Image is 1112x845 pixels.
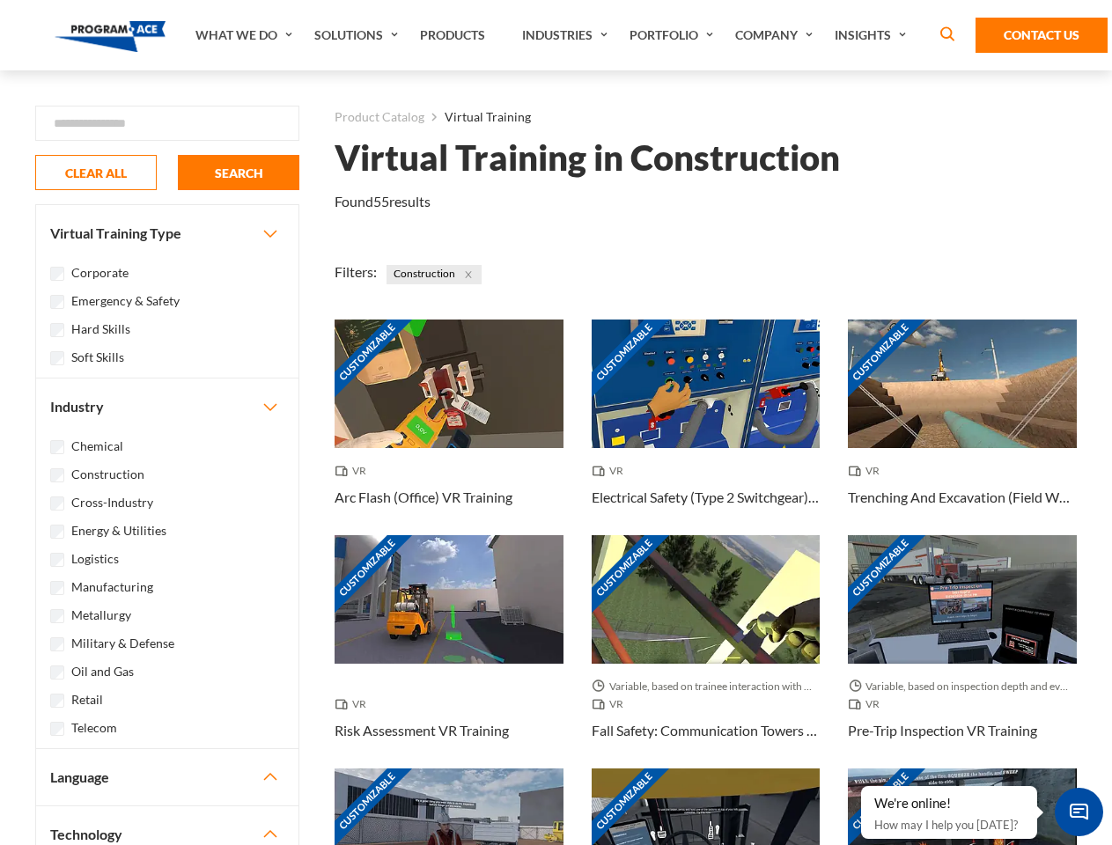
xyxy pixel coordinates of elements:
[36,749,298,805] button: Language
[424,106,531,129] li: Virtual Training
[71,263,129,283] label: Corporate
[50,351,64,365] input: Soft Skills
[71,662,134,681] label: Oil and Gas
[335,535,563,768] a: Customizable Thumbnail - Risk Assessment VR Training VR Risk Assessment VR Training
[848,678,1077,695] span: Variable, based on inspection depth and event interaction.
[848,487,1077,508] h3: Trenching And Excavation (Field Work) VR Training
[50,295,64,309] input: Emergency & Safety
[592,487,821,508] h3: Electrical Safety (Type 2 Switchgear) VR Training
[1055,788,1103,836] span: Chat Widget
[36,205,298,261] button: Virtual Training Type
[71,493,153,512] label: Cross-Industry
[50,323,64,337] input: Hard Skills
[848,720,1037,741] h3: Pre-Trip Inspection VR Training
[71,634,174,653] label: Military & Defense
[874,795,1024,812] div: We're online!
[592,678,821,695] span: Variable, based on trainee interaction with each section.
[335,695,373,713] span: VR
[71,690,103,709] label: Retail
[335,191,431,212] p: Found results
[71,718,117,738] label: Telecom
[71,521,166,540] label: Energy & Utilities
[592,695,630,713] span: VR
[874,814,1024,835] p: How may I help you [DATE]?
[71,320,130,339] label: Hard Skills
[592,720,821,741] h3: Fall Safety: Communication Towers VR Training
[36,378,298,435] button: Industry
[50,722,64,736] input: Telecom
[335,106,424,129] a: Product Catalog
[50,468,64,482] input: Construction
[50,609,64,623] input: Metallurgy
[71,606,131,625] label: Metallurgy
[335,487,512,508] h3: Arc Flash (Office) VR Training
[592,462,630,480] span: VR
[848,535,1077,768] a: Customizable Thumbnail - Pre-Trip Inspection VR Training Variable, based on inspection depth and ...
[50,665,64,680] input: Oil and Gas
[459,265,478,284] button: Close
[387,265,482,284] span: Construction
[71,291,180,311] label: Emergency & Safety
[976,18,1108,53] a: Contact Us
[848,695,887,713] span: VR
[71,437,123,456] label: Chemical
[335,106,1077,129] nav: breadcrumb
[848,320,1077,535] a: Customizable Thumbnail - Trenching And Excavation (Field Work) VR Training VR Trenching And Excav...
[848,462,887,480] span: VR
[50,525,64,539] input: Energy & Utilities
[50,581,64,595] input: Manufacturing
[335,462,373,480] span: VR
[50,694,64,708] input: Retail
[71,348,124,367] label: Soft Skills
[592,320,821,535] a: Customizable Thumbnail - Electrical Safety (Type 2 Switchgear) VR Training VR Electrical Safety (...
[50,553,64,567] input: Logistics
[335,720,509,741] h3: Risk Assessment VR Training
[50,440,64,454] input: Chemical
[71,549,119,569] label: Logistics
[373,193,389,209] em: 55
[592,535,821,768] a: Customizable Thumbnail - Fall Safety: Communication Towers VR Training Variable, based on trainee...
[50,496,64,511] input: Cross-Industry
[35,155,157,190] button: CLEAR ALL
[71,577,153,597] label: Manufacturing
[50,267,64,281] input: Corporate
[55,21,166,52] img: Program-Ace
[335,263,377,280] span: Filters:
[71,465,144,484] label: Construction
[335,143,840,173] h1: Virtual Training in Construction
[50,637,64,651] input: Military & Defense
[335,320,563,535] a: Customizable Thumbnail - Arc Flash (Office) VR Training VR Arc Flash (Office) VR Training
